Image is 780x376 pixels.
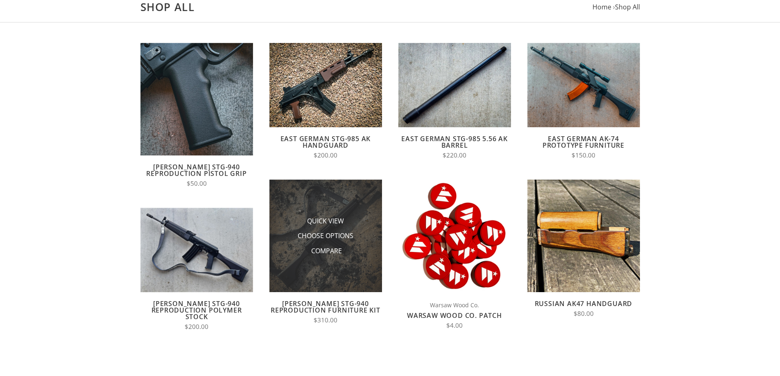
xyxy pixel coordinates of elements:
[298,231,353,240] a: Choose Options
[314,151,337,160] span: $200.00
[151,299,242,321] a: [PERSON_NAME] STG-940 Reproduction Polymer Stock
[298,231,353,241] span: Choose Options
[307,216,344,227] span: Quick View
[613,2,640,13] li: ›
[527,180,640,292] img: Russian AK47 Handguard
[185,322,208,331] span: $200.00
[280,134,371,150] a: East German STG-985 AK Handguard
[311,246,342,257] span: Compare
[615,2,640,11] a: Shop All
[446,321,463,330] span: $4.00
[572,151,595,160] span: $150.00
[443,151,466,160] span: $220.00
[187,179,207,188] span: $50.00
[140,43,253,155] img: Wieger STG-940 Reproduction Pistol Grip
[140,0,640,14] h1: Shop All
[398,300,511,310] span: Warsaw Wood Co.
[398,180,511,292] img: Warsaw Wood Co. Patch
[269,43,382,127] img: East German STG-985 AK Handguard
[592,2,611,11] a: Home
[146,162,246,178] a: [PERSON_NAME] STG-940 Reproduction Pistol Grip
[269,180,382,292] img: Wieger STG-940 Reproduction Furniture Kit
[271,299,380,315] a: [PERSON_NAME] STG-940 Reproduction Furniture Kit
[527,43,640,127] img: East German AK-74 Prototype Furniture
[407,311,502,320] a: Warsaw Wood Co. Patch
[543,134,624,150] a: East German AK-74 Prototype Furniture
[398,43,511,127] img: East German STG-985 5.56 AK Barrel
[535,299,633,308] a: Russian AK47 Handguard
[574,309,594,318] span: $80.00
[140,208,253,292] img: Wieger STG-940 Reproduction Polymer Stock
[314,316,337,324] span: $310.00
[401,134,508,150] a: East German STG-985 5.56 AK Barrel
